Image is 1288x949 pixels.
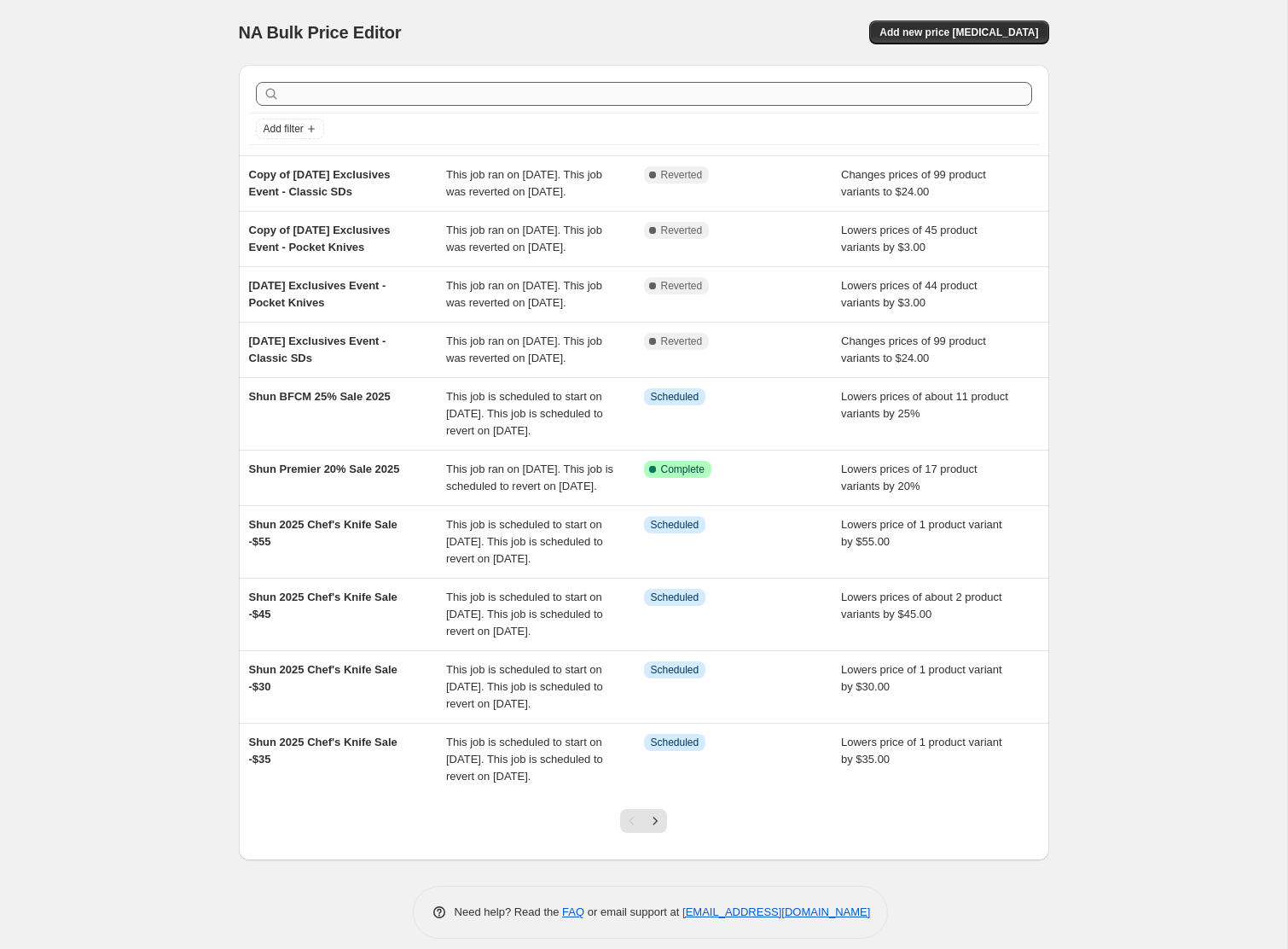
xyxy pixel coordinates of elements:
span: Changes prices of 99 product variants to $24.00 [841,335,986,364]
span: Reverted [661,279,703,293]
span: This job ran on [DATE]. This job was reverted on [DATE]. [446,224,602,253]
span: Lowers prices of about 11 product variants by 25% [841,390,1008,420]
span: [DATE] Exclusives Event - Classic SDs [249,335,386,364]
span: Lowers prices of 45 product variants by $3.00 [841,224,978,253]
span: Reverted [661,168,703,182]
button: Add new price [MEDICAL_DATA] [869,20,1048,44]
span: Scheduled [651,518,699,532]
span: Complete [661,463,705,476]
span: This job is scheduled to start on [DATE]. This job is scheduled to revert on [DATE]. [446,390,603,437]
span: Need help? Read the [455,905,563,918]
span: This job ran on [DATE]. This job was reverted on [DATE]. [446,279,602,309]
span: This job is scheduled to start on [DATE]. This job is scheduled to revert on [DATE]. [446,736,603,783]
span: Shun Premier 20% Sale 2025 [249,463,400,475]
a: FAQ [562,905,584,918]
span: Shun 2025 Chef's Knife Sale -$45 [249,591,397,620]
span: Scheduled [651,663,699,677]
span: [DATE] Exclusives Event - Pocket Knives [249,279,386,309]
span: Lowers price of 1 product variant by $35.00 [841,736,1002,766]
span: Add filter [264,122,304,136]
span: Copy of [DATE] Exclusives Event - Pocket Knives [249,224,391,253]
span: Lowers price of 1 product variant by $30.00 [841,663,1002,693]
span: Lowers prices of 17 product variants by 20% [841,463,978,492]
span: This job is scheduled to start on [DATE]. This job is scheduled to revert on [DATE]. [446,518,603,565]
span: This job ran on [DATE]. This job was reverted on [DATE]. [446,335,602,364]
span: This job ran on [DATE]. This job was reverted on [DATE]. [446,168,602,198]
button: Next [643,809,667,833]
span: Reverted [661,224,703,237]
span: NA Bulk Price Editor [239,23,402,42]
span: Shun 2025 Chef's Knife Sale -$55 [249,518,397,548]
span: Scheduled [651,591,699,604]
span: or email support at [584,905,682,918]
button: Add filter [256,119,324,139]
span: Shun BFCM 25% Sale 2025 [249,390,391,403]
span: Lowers price of 1 product variant by $55.00 [841,518,1002,548]
nav: Pagination [620,809,667,833]
span: Scheduled [651,390,699,404]
span: Copy of [DATE] Exclusives Event - Classic SDs [249,168,391,198]
span: Shun 2025 Chef's Knife Sale -$30 [249,663,397,693]
span: This job is scheduled to start on [DATE]. This job is scheduled to revert on [DATE]. [446,591,603,638]
span: Lowers prices of 44 product variants by $3.00 [841,279,978,309]
span: This job is scheduled to start on [DATE]. This job is scheduled to revert on [DATE]. [446,663,603,710]
span: Shun 2025 Chef's Knife Sale -$35 [249,736,397,766]
a: [EMAIL_ADDRESS][DOMAIN_NAME] [682,905,870,918]
span: Reverted [661,335,703,348]
span: Changes prices of 99 product variants to $24.00 [841,168,986,198]
span: Scheduled [651,736,699,749]
span: Lowers prices of about 2 product variants by $45.00 [841,591,1002,620]
span: This job ran on [DATE]. This job is scheduled to revert on [DATE]. [446,463,613,492]
span: Add new price [MEDICAL_DATA] [879,26,1038,39]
